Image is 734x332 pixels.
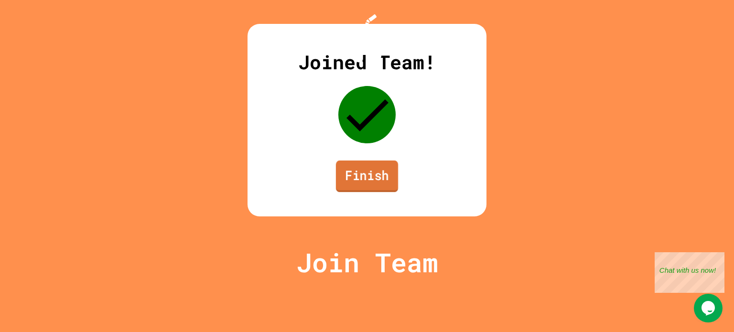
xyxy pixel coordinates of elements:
img: Logo.svg [348,14,386,63]
a: Finish [336,161,398,192]
iframe: chat widget [694,294,724,322]
p: Join Team [296,243,438,282]
iframe: chat widget [655,252,724,293]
